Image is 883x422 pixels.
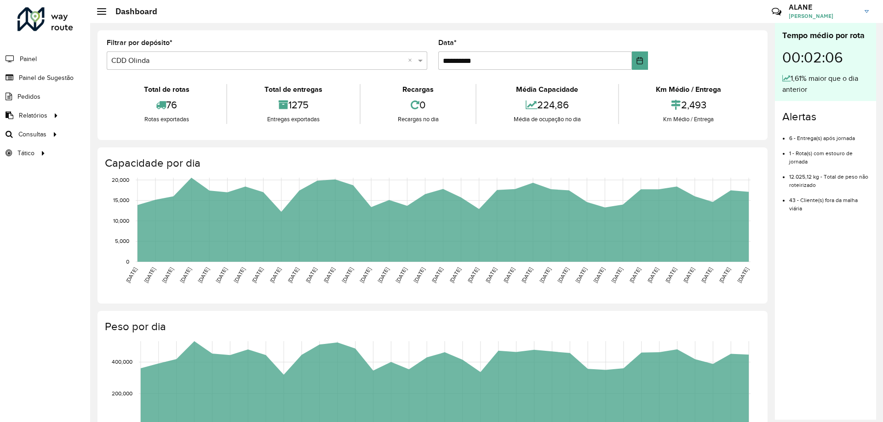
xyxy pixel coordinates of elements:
text: [DATE] [395,266,408,284]
text: [DATE] [610,266,624,284]
div: Total de rotas [109,84,224,95]
h3: ALANE [789,3,858,11]
div: 1275 [229,95,357,115]
h2: Dashboard [106,6,157,17]
text: 5,000 [115,238,129,244]
span: Clear all [408,55,416,66]
text: [DATE] [502,266,516,284]
text: [DATE] [341,266,354,284]
span: Pedidos [17,92,40,101]
span: [PERSON_NAME] [789,12,858,20]
text: [DATE] [269,266,282,284]
text: [DATE] [377,266,390,284]
div: Km Médio / Entrega [621,115,756,124]
text: [DATE] [718,266,731,284]
text: [DATE] [664,266,677,284]
text: [DATE] [251,266,264,284]
div: Recargas no dia [363,115,473,124]
text: [DATE] [430,266,444,284]
text: [DATE] [574,266,588,284]
li: 43 - Cliente(s) fora da malha viária [789,189,869,213]
text: 15,000 [113,197,129,203]
text: [DATE] [304,266,318,284]
div: Tempo médio por rota [782,29,869,42]
text: [DATE] [179,266,192,284]
text: [DATE] [287,266,300,284]
text: 20,000 [112,177,129,183]
div: Entregas exportadas [229,115,357,124]
text: [DATE] [448,266,462,284]
div: Km Médio / Entrega [621,84,756,95]
text: [DATE] [413,266,426,284]
li: 12.025,12 kg - Total de peso não roteirizado [789,166,869,189]
text: [DATE] [646,266,659,284]
text: 0 [126,259,129,264]
text: [DATE] [161,266,174,284]
span: Painel [20,54,37,64]
text: [DATE] [539,266,552,284]
h4: Capacidade por dia [105,157,758,170]
text: [DATE] [359,266,372,284]
label: Filtrar por depósito [107,37,172,48]
label: Data [438,37,457,48]
div: 76 [109,95,224,115]
div: 1,61% maior que o dia anterior [782,73,869,95]
text: [DATE] [700,266,713,284]
div: Recargas [363,84,473,95]
span: Consultas [18,129,46,139]
text: [DATE] [466,266,480,284]
div: 0 [363,95,473,115]
text: [DATE] [322,266,336,284]
text: [DATE] [556,266,570,284]
text: [DATE] [233,266,246,284]
text: [DATE] [197,266,210,284]
text: 400,000 [112,359,132,365]
li: 6 - Entrega(s) após jornada [789,127,869,142]
div: Média Capacidade [479,84,615,95]
li: 1 - Rota(s) com estouro de jornada [789,142,869,166]
h4: Peso por dia [105,320,758,333]
text: [DATE] [520,266,533,284]
text: [DATE] [682,266,695,284]
div: Rotas exportadas [109,115,224,124]
text: [DATE] [484,266,498,284]
text: [DATE] [125,266,138,284]
text: [DATE] [215,266,228,284]
div: Total de entregas [229,84,357,95]
span: Relatórios [19,111,47,120]
div: 00:02:06 [782,42,869,73]
span: Tático [17,148,34,158]
span: Painel de Sugestão [19,73,74,83]
text: [DATE] [143,266,156,284]
text: 200,000 [112,390,132,396]
div: 224,86 [479,95,615,115]
button: Choose Date [632,51,648,70]
div: Média de ocupação no dia [479,115,615,124]
text: [DATE] [592,266,606,284]
text: [DATE] [736,266,750,284]
a: Contato Rápido [767,2,786,22]
h4: Alertas [782,110,869,124]
div: 2,493 [621,95,756,115]
text: 10,000 [113,218,129,224]
text: [DATE] [628,266,642,284]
